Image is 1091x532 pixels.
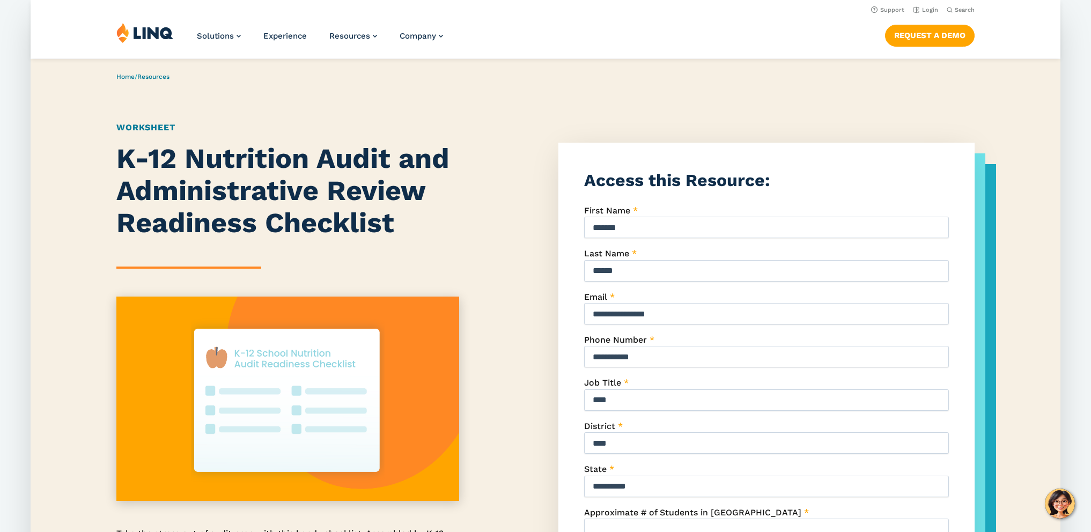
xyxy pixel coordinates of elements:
[913,6,938,13] a: Login
[947,6,975,14] button: Open Search Bar
[584,248,629,258] span: Last Name
[137,73,169,80] a: Resources
[885,25,975,46] a: Request a Demo
[197,23,443,58] nav: Primary Navigation
[116,142,449,239] strong: K-12 Nutrition Audit and Administrative Review Readiness Checklist
[197,31,241,41] a: Solutions
[584,378,621,388] span: Job Title
[329,31,370,41] span: Resources
[871,6,904,13] a: Support
[116,122,175,132] a: Worksheet
[584,335,647,345] span: Phone Number
[584,205,630,216] span: First Name
[329,31,377,41] a: Resources
[116,73,169,80] span: /
[584,168,949,193] h3: Access this Resource:
[1045,489,1075,519] button: Hello, have a question? Let’s chat.
[400,31,436,41] span: Company
[197,31,234,41] span: Solutions
[584,292,607,302] span: Email
[584,464,607,474] span: State
[116,297,459,500] img: Audit Checklist Thumbnail
[885,23,975,46] nav: Button Navigation
[955,6,975,13] span: Search
[400,31,443,41] a: Company
[584,421,615,431] span: District
[116,23,173,43] img: LINQ | K‑12 Software
[31,3,1060,15] nav: Utility Navigation
[263,31,307,41] a: Experience
[584,507,801,518] span: Approximate # of Students in [GEOGRAPHIC_DATA]
[116,73,135,80] a: Home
